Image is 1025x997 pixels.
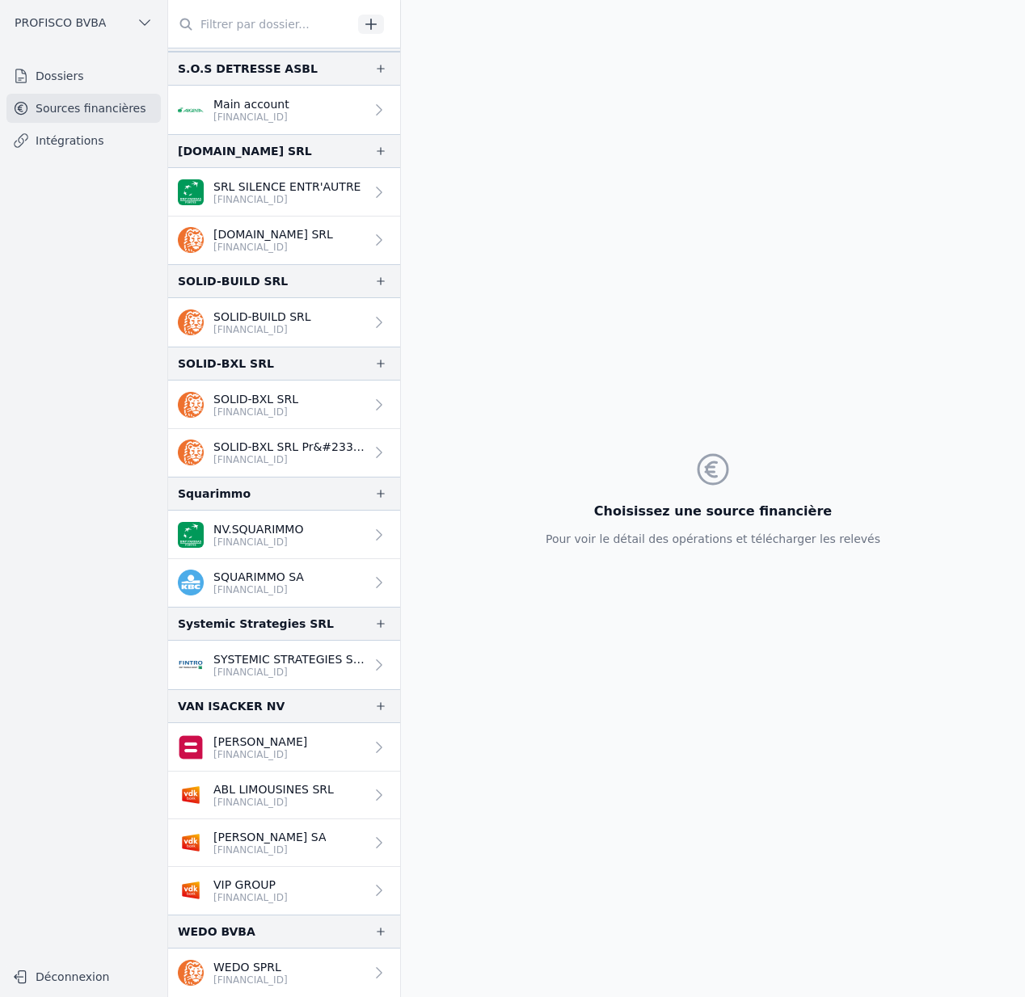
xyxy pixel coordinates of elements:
[213,974,288,986] p: [FINANCIAL_ID]
[6,126,161,155] a: Intégrations
[213,226,333,242] p: [DOMAIN_NAME] SRL
[6,61,161,90] a: Dossiers
[168,772,400,819] a: ABL LIMOUSINES SRL [FINANCIAL_ID]
[168,86,400,134] a: Main account [FINANCIAL_ID]
[213,193,361,206] p: [FINANCIAL_ID]
[168,168,400,217] a: SRL SILENCE ENTR'AUTRE [FINANCIAL_ID]
[168,819,400,867] a: [PERSON_NAME] SA [FINANCIAL_ID]
[213,829,326,845] p: [PERSON_NAME] SA
[178,696,285,716] div: VAN ISACKER NV
[213,583,304,596] p: [FINANCIAL_ID]
[178,830,204,856] img: VDK_VDSPBE22XXX.png
[178,354,274,373] div: SOLID-BXL SRL
[178,960,204,986] img: ing.png
[178,227,204,253] img: ing.png
[213,111,289,124] p: [FINANCIAL_ID]
[213,453,365,466] p: [FINANCIAL_ID]
[546,531,880,547] p: Pour voir le détail des opérations et télécharger les relevés
[168,723,400,772] a: [PERSON_NAME] [FINANCIAL_ID]
[6,94,161,123] a: Sources financières
[213,877,288,893] p: VIP GROUP
[213,959,288,975] p: WEDO SPRL
[213,781,334,797] p: ABL LIMOUSINES SRL
[168,949,400,997] a: WEDO SPRL [FINANCIAL_ID]
[213,891,288,904] p: [FINANCIAL_ID]
[213,96,289,112] p: Main account
[213,439,365,455] p: SOLID-BXL SRL Pr&#233;compte//Imp&#244;t
[178,484,251,503] div: Squarimmo
[178,440,204,465] img: ing.png
[178,97,204,123] img: ARGENTA_ARSPBE22.png
[178,59,318,78] div: S.O.S DETRESSE ASBL
[168,511,400,559] a: NV.SQUARIMMO [FINANCIAL_ID]
[6,964,161,990] button: Déconnexion
[213,748,307,761] p: [FINANCIAL_ID]
[546,502,880,521] h3: Choisissez une source financière
[168,429,400,477] a: SOLID-BXL SRL Pr&#233;compte//Imp&#244;t [FINANCIAL_ID]
[178,570,204,595] img: kbc.png
[213,179,361,195] p: SRL SILENCE ENTR'AUTRE
[213,569,304,585] p: SQUARIMMO SA
[213,651,365,667] p: SYSTEMIC STRATEGIES SRL
[213,391,298,407] p: SOLID-BXL SRL
[168,381,400,429] a: SOLID-BXL SRL [FINANCIAL_ID]
[168,298,400,347] a: SOLID-BUILD SRL [FINANCIAL_ID]
[168,559,400,607] a: SQUARIMMO SA [FINANCIAL_ID]
[178,309,204,335] img: ing.png
[178,877,204,903] img: VDK_VDSPBE22XXX.png
[213,666,365,679] p: [FINANCIAL_ID]
[213,796,334,809] p: [FINANCIAL_ID]
[178,179,204,205] img: BNP_BE_BUSINESS_GEBABEBB.png
[213,843,326,856] p: [FINANCIAL_ID]
[213,323,311,336] p: [FINANCIAL_ID]
[213,406,298,419] p: [FINANCIAL_ID]
[178,614,334,633] div: Systemic Strategies SRL
[213,734,307,750] p: [PERSON_NAME]
[178,522,204,548] img: BNP_BE_BUSINESS_GEBABEBB.png
[178,782,204,808] img: VDK_VDSPBE22XXX.png
[213,309,311,325] p: SOLID-BUILD SRL
[15,15,106,31] span: PROFISCO BVBA
[6,10,161,36] button: PROFISCO BVBA
[168,217,400,264] a: [DOMAIN_NAME] SRL [FINANCIAL_ID]
[178,922,255,941] div: WEDO BVBA
[168,867,400,915] a: VIP GROUP [FINANCIAL_ID]
[213,521,303,537] p: NV.SQUARIMMO
[178,392,204,418] img: ing.png
[213,241,333,254] p: [FINANCIAL_ID]
[178,652,204,678] img: FINTRO_BE_BUSINESS_GEBABEBB.png
[168,10,352,39] input: Filtrer par dossier...
[168,641,400,689] a: SYSTEMIC STRATEGIES SRL [FINANCIAL_ID]
[213,536,303,549] p: [FINANCIAL_ID]
[178,734,204,760] img: belfius-1.png
[178,271,288,291] div: SOLID-BUILD SRL
[178,141,312,161] div: [DOMAIN_NAME] SRL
